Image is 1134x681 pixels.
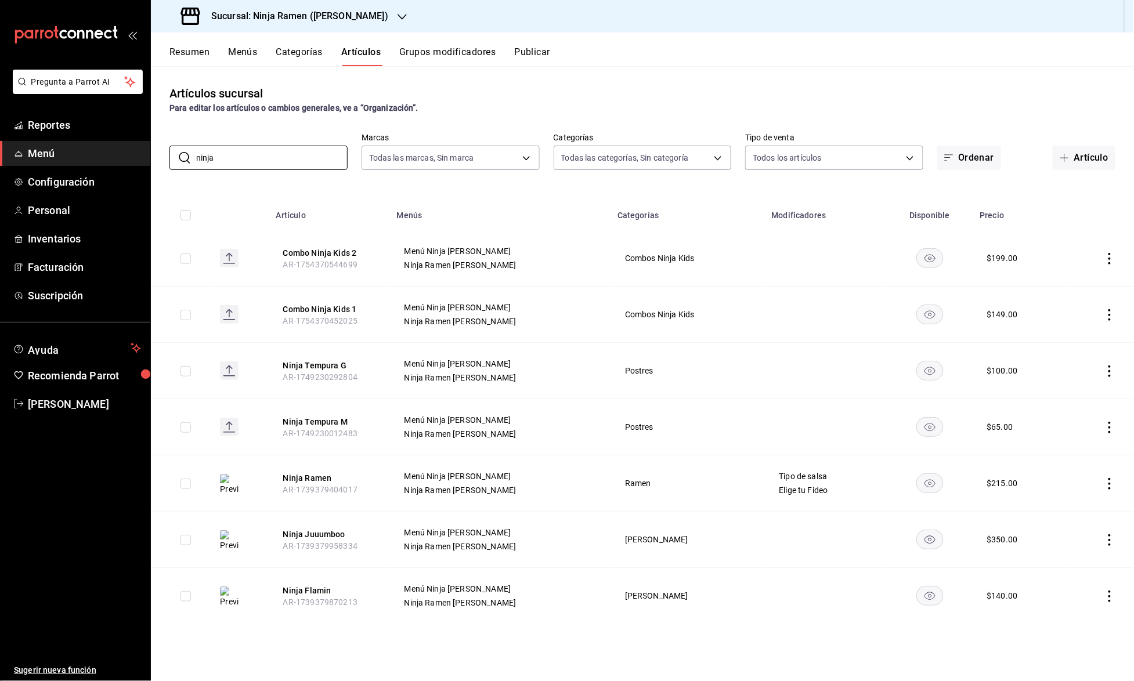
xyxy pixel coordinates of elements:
[220,586,239,607] img: Preview
[405,317,596,325] span: Ninja Ramen [PERSON_NAME]
[1104,309,1115,321] button: actions
[405,303,596,311] span: Menú Ninja [PERSON_NAME]
[405,374,596,382] span: Ninja Ramen [PERSON_NAME]
[887,193,973,230] th: Disponible
[987,534,1018,545] div: $ 350.00
[625,592,750,600] span: [PERSON_NAME]
[283,528,376,540] button: edit-product-location
[625,254,750,262] span: Combos Ninja Kids
[779,472,872,480] span: Tipo de salsa
[554,134,732,142] label: Categorías
[1053,146,1115,170] button: Artículo
[625,479,750,487] span: Ramen
[14,664,141,676] span: Sugerir nueva función
[202,9,388,23] h3: Sucursal: Ninja Ramen ([PERSON_NAME])
[283,360,376,371] button: edit-product-location
[28,396,141,412] span: [PERSON_NAME]
[937,146,1001,170] button: Ordenar
[916,417,944,437] button: availability-product
[341,46,381,66] button: Artículos
[987,477,1018,489] div: $ 215.00
[561,152,689,164] span: Todas las categorías, Sin categoría
[28,174,141,190] span: Configuración
[1104,478,1115,490] button: actions
[745,134,923,142] label: Tipo de venta
[405,542,596,550] span: Ninja Ramen [PERSON_NAME]
[28,117,141,133] span: Reportes
[1104,422,1115,433] button: actions
[405,247,596,255] span: Menú Ninja [PERSON_NAME]
[625,310,750,318] span: Combos Ninja Kids
[1104,534,1115,546] button: actions
[128,30,137,39] button: open_drawer_menu
[28,146,141,161] span: Menú
[973,193,1065,230] th: Precio
[405,599,596,607] span: Ninja Ramen [PERSON_NAME]
[405,416,596,424] span: Menú Ninja [PERSON_NAME]
[283,597,357,607] span: AR-1739379870213
[283,472,376,484] button: edit-product-location
[514,46,550,66] button: Publicar
[196,146,348,169] input: Buscar artículo
[13,70,143,94] button: Pregunta a Parrot AI
[611,193,765,230] th: Categorías
[916,586,944,606] button: availability-product
[753,152,822,164] span: Todos los artículos
[169,46,1134,66] div: navigation tabs
[283,429,357,438] span: AR-1749230012483
[1104,365,1115,377] button: actions
[28,288,141,303] span: Suscripción
[987,365,1018,376] div: $ 100.00
[276,46,323,66] button: Categorías
[283,372,357,382] span: AR-1749230292804
[987,421,1013,433] div: $ 65.00
[405,261,596,269] span: Ninja Ramen [PERSON_NAME]
[625,423,750,431] span: Postres
[28,259,141,275] span: Facturación
[916,305,944,324] button: availability-product
[1104,253,1115,265] button: actions
[283,303,376,315] button: edit-product-location
[283,316,357,325] span: AR-1754370452025
[28,202,141,218] span: Personal
[390,193,611,230] th: Menús
[31,76,125,88] span: Pregunta a Parrot AI
[399,46,496,66] button: Grupos modificadores
[283,485,357,494] span: AR-1739379404017
[779,486,872,494] span: Elige tu Fideo
[405,472,596,480] span: Menú Ninja [PERSON_NAME]
[369,152,474,164] span: Todas las marcas, Sin marca
[283,416,376,428] button: edit-product-location
[916,473,944,493] button: availability-product
[987,252,1018,264] div: $ 199.00
[1104,591,1115,602] button: actions
[169,46,210,66] button: Resumen
[405,486,596,494] span: Ninja Ramen [PERSON_NAME]
[987,309,1018,320] div: $ 149.00
[28,368,141,383] span: Recomienda Parrot
[362,134,540,142] label: Marcas
[765,193,887,230] th: Modificadores
[220,474,239,495] img: Preview
[283,585,376,596] button: edit-product-location
[169,103,418,113] strong: Para editar los artículos o cambios generales, ve a “Organización”.
[405,430,596,438] span: Ninja Ramen [PERSON_NAME]
[169,85,263,102] div: Artículos sucursal
[625,367,750,375] span: Postres
[916,530,944,549] button: availability-product
[405,585,596,593] span: Menú Ninja [PERSON_NAME]
[28,341,126,355] span: Ayuda
[625,535,750,544] span: [PERSON_NAME]
[405,360,596,368] span: Menú Ninja [PERSON_NAME]
[916,248,944,268] button: availability-product
[916,361,944,381] button: availability-product
[283,541,357,550] span: AR-1739379958334
[28,231,141,247] span: Inventarios
[987,590,1018,602] div: $ 140.00
[283,247,376,259] button: edit-product-location
[405,528,596,537] span: Menú Ninja [PERSON_NAME]
[228,46,257,66] button: Menús
[220,530,239,551] img: Preview
[283,260,357,269] span: AR-1754370544699
[8,84,143,96] a: Pregunta a Parrot AI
